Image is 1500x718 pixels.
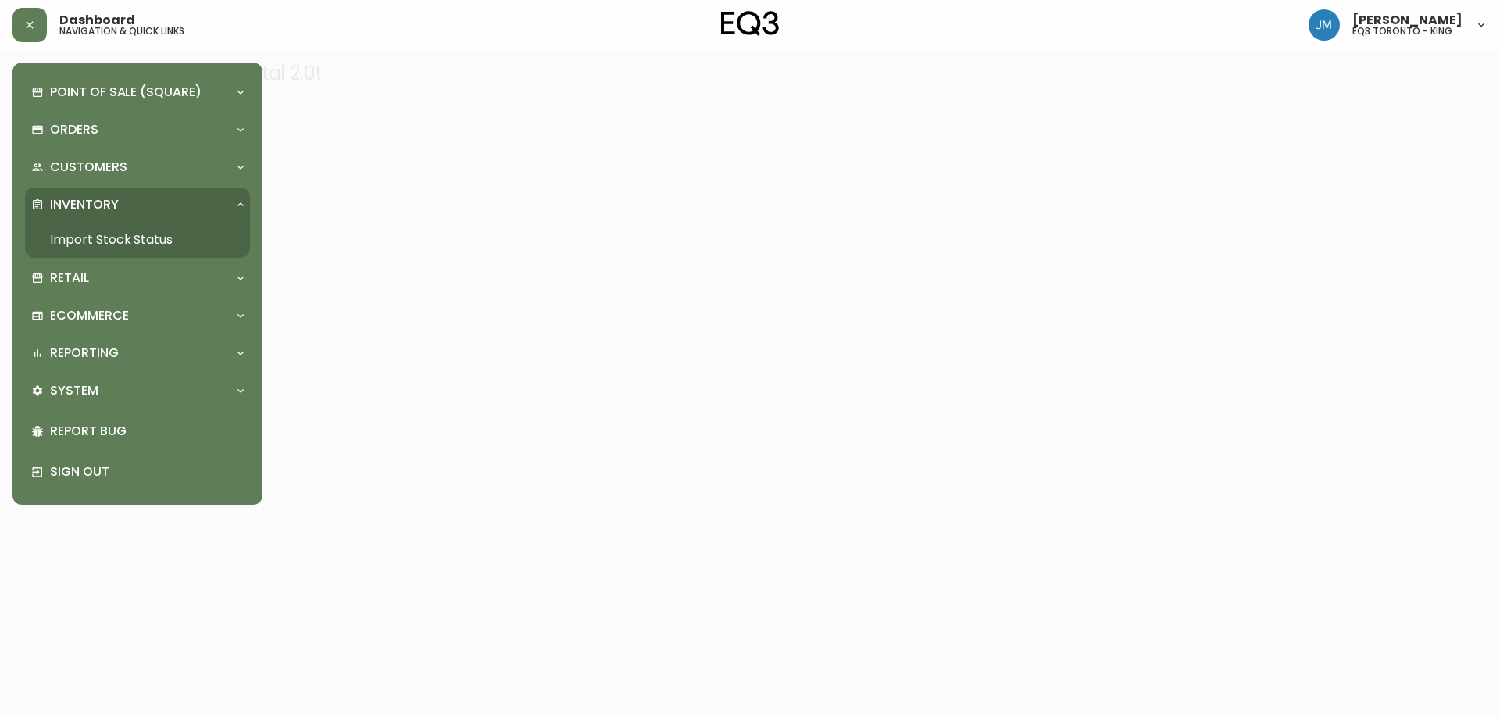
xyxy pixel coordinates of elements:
p: Customers [50,159,127,176]
div: Report Bug [25,411,250,452]
p: Reporting [50,345,119,362]
img: b88646003a19a9f750de19192e969c24 [1309,9,1340,41]
img: logo [721,11,779,36]
span: Dashboard [59,14,135,27]
h5: eq3 toronto - king [1352,27,1452,36]
p: Point of Sale (Square) [50,84,202,101]
div: Inventory [25,188,250,222]
div: Retail [25,261,250,295]
div: System [25,373,250,408]
div: Ecommerce [25,298,250,333]
div: Customers [25,150,250,184]
a: Import Stock Status [25,222,250,258]
p: Sign Out [50,463,244,480]
p: Ecommerce [50,307,129,324]
div: Orders [25,113,250,147]
div: Reporting [25,336,250,370]
p: System [50,382,98,399]
div: Point of Sale (Square) [25,75,250,109]
h5: navigation & quick links [59,27,184,36]
span: [PERSON_NAME] [1352,14,1462,27]
p: Orders [50,121,98,138]
div: Sign Out [25,452,250,492]
p: Retail [50,270,89,287]
p: Report Bug [50,423,244,440]
p: Inventory [50,196,119,213]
